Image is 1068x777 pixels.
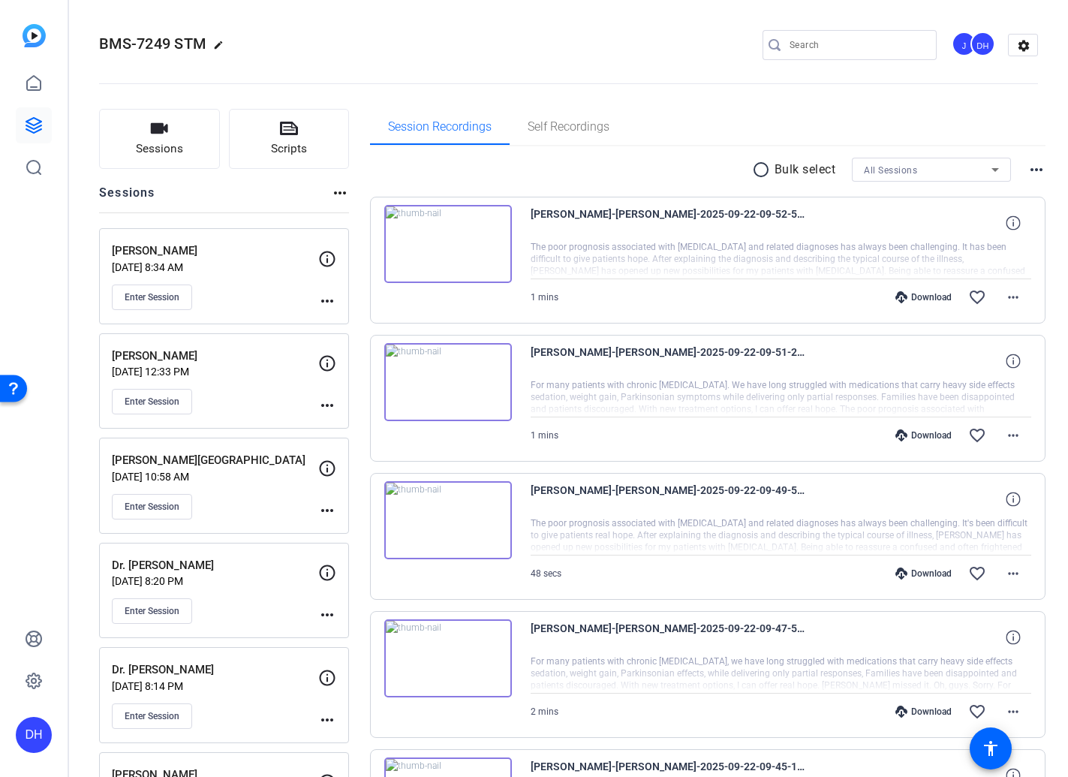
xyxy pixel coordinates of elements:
input: Search [790,36,925,54]
p: [DATE] 12:33 PM [112,366,318,378]
button: Enter Session [112,285,192,310]
mat-icon: more_horiz [318,501,336,520]
span: Self Recordings [528,121,609,133]
span: Scripts [271,140,307,158]
img: thumb-nail [384,619,512,697]
mat-icon: accessibility [982,739,1000,757]
mat-icon: edit [213,40,231,58]
mat-icon: more_horiz [318,606,336,624]
button: Sessions [99,109,220,169]
span: Enter Session [125,501,179,513]
button: Scripts [229,109,350,169]
mat-icon: more_horiz [318,396,336,414]
button: Enter Session [112,389,192,414]
div: Download [888,568,959,580]
mat-icon: more_horiz [318,711,336,729]
div: DH [16,717,52,753]
span: Session Recordings [388,121,492,133]
span: BMS-7249 STM [99,35,206,53]
p: Dr. [PERSON_NAME] [112,557,318,574]
mat-icon: favorite_border [968,703,986,721]
span: 1 mins [531,430,558,441]
span: Enter Session [125,605,179,617]
ngx-avatar: James [952,32,978,58]
div: DH [970,32,995,56]
div: Download [888,429,959,441]
span: 1 mins [531,292,558,303]
mat-icon: more_horiz [1004,565,1022,583]
span: Enter Session [125,291,179,303]
mat-icon: favorite_border [968,565,986,583]
span: 2 mins [531,706,558,717]
p: [PERSON_NAME][GEOGRAPHIC_DATA] [112,452,318,469]
img: thumb-nail [384,205,512,283]
mat-icon: more_horiz [1004,703,1022,721]
button: Enter Session [112,703,192,729]
button: Enter Session [112,598,192,624]
h2: Sessions [99,184,155,212]
button: Enter Session [112,494,192,520]
mat-icon: more_horiz [1004,426,1022,444]
img: blue-gradient.svg [23,24,46,47]
mat-icon: settings [1009,35,1039,57]
span: Enter Session [125,396,179,408]
p: [PERSON_NAME] [112,348,318,365]
mat-icon: radio_button_unchecked [752,161,775,179]
p: [PERSON_NAME] [112,242,318,260]
mat-icon: favorite_border [968,426,986,444]
p: [DATE] 10:58 AM [112,471,318,483]
span: [PERSON_NAME]-[PERSON_NAME]-2025-09-22-09-51-22-900-0 [531,343,808,379]
div: J [952,32,976,56]
mat-icon: more_horiz [1027,161,1045,179]
mat-icon: more_horiz [331,184,349,202]
div: Download [888,706,959,718]
span: [PERSON_NAME]-[PERSON_NAME]-2025-09-22-09-52-54-135-0 [531,205,808,241]
p: Dr. [PERSON_NAME] [112,661,318,679]
mat-icon: more_horiz [1004,288,1022,306]
mat-icon: favorite_border [968,288,986,306]
img: thumb-nail [384,343,512,421]
span: Enter Session [125,710,179,722]
ngx-avatar: Dan Hoffman [970,32,997,58]
p: Bulk select [775,161,836,179]
mat-icon: more_horiz [318,292,336,310]
span: [PERSON_NAME]-[PERSON_NAME]-2025-09-22-09-49-52-048-0 [531,481,808,517]
img: thumb-nail [384,481,512,559]
span: All Sessions [864,165,917,176]
p: [DATE] 8:34 AM [112,261,318,273]
div: Download [888,291,959,303]
span: Sessions [136,140,183,158]
p: [DATE] 8:14 PM [112,680,318,692]
span: [PERSON_NAME]-[PERSON_NAME]-2025-09-22-09-47-52-060-0 [531,619,808,655]
span: 48 secs [531,568,561,579]
p: [DATE] 8:20 PM [112,575,318,587]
